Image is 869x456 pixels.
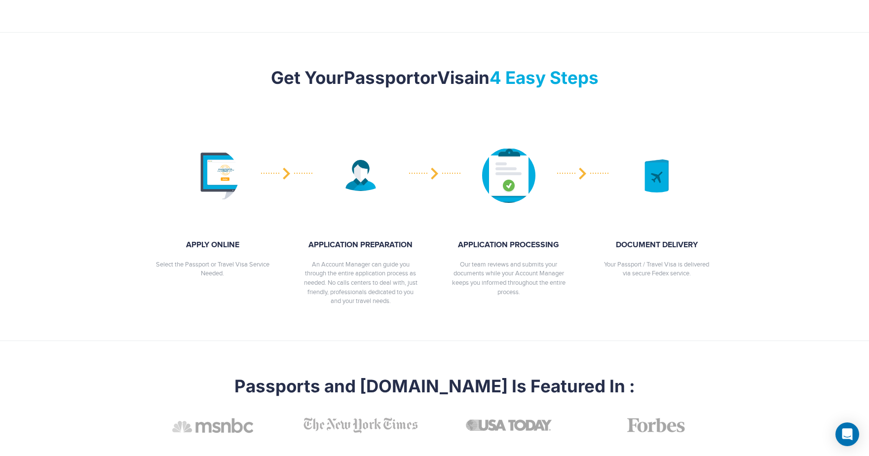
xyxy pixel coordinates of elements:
img: image description [627,418,686,433]
mark: 4 Easy Steps [490,67,599,88]
img: image description [172,416,253,435]
strong: APPLICATION PREPARATION [304,240,417,251]
h2: Get Your or in [146,67,723,88]
strong: Visa [437,67,474,88]
p: Your Passport / Travel Visa is delivered via secure Fedex service. [600,260,714,278]
img: image description [303,417,418,434]
img: image description [466,419,552,431]
div: Open Intercom Messenger [835,422,859,446]
strong: APPLY ONLINE [156,240,269,251]
img: image description [186,149,239,202]
p: Our team reviews and submits your documents while your Account Manager keeps you informed through... [452,260,566,297]
p: Select the Passport or Travel Visa Service Needed. [156,260,269,278]
h3: Passports and [DOMAIN_NAME] Is Featured In : [146,376,723,396]
strong: DOCUMENT DELIVERY [600,240,714,251]
strong: Passport [344,67,420,88]
p: An Account Manager can guide you through the entire application process as needed. No calls cente... [304,260,417,306]
img: image description [334,160,387,191]
img: image description [630,159,683,192]
img: image description [482,148,535,203]
strong: APPLICATION PROCESSING [452,240,566,251]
